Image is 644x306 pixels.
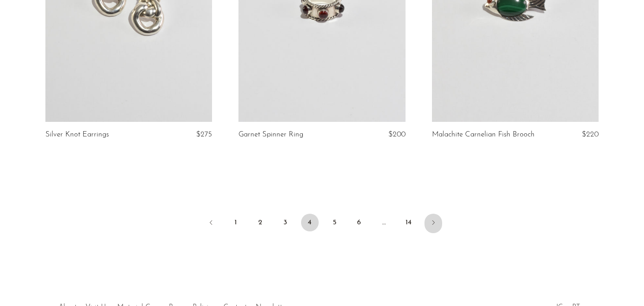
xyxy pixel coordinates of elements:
a: 5 [326,214,343,231]
a: Malachite Carnelian Fish Brooch [432,131,535,139]
span: $220 [582,131,599,138]
a: 14 [400,214,417,231]
a: Silver Knot Earrings [45,131,109,139]
a: 3 [276,214,294,231]
a: Garnet Spinner Ring [238,131,303,139]
span: $275 [196,131,212,138]
span: $200 [388,131,406,138]
a: 2 [252,214,269,231]
a: 6 [350,214,368,231]
span: 4 [301,214,319,231]
a: Previous [202,214,220,233]
a: Next [424,214,442,233]
span: … [375,214,393,231]
a: 1 [227,214,245,231]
